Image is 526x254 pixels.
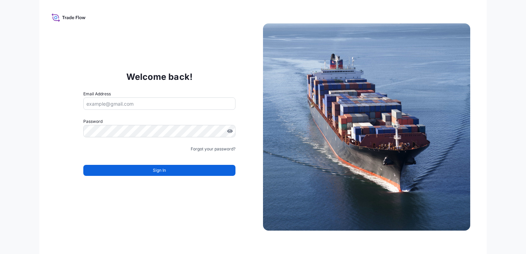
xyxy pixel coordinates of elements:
p: Welcome back! [126,71,193,82]
button: Show password [227,128,233,134]
input: example@gmail.com [83,97,235,110]
label: Password [83,118,235,125]
a: Forgot your password? [191,146,235,152]
span: Sign In [153,167,166,174]
label: Email Address [83,91,111,97]
button: Sign In [83,165,235,176]
img: Ship illustration [263,23,470,231]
